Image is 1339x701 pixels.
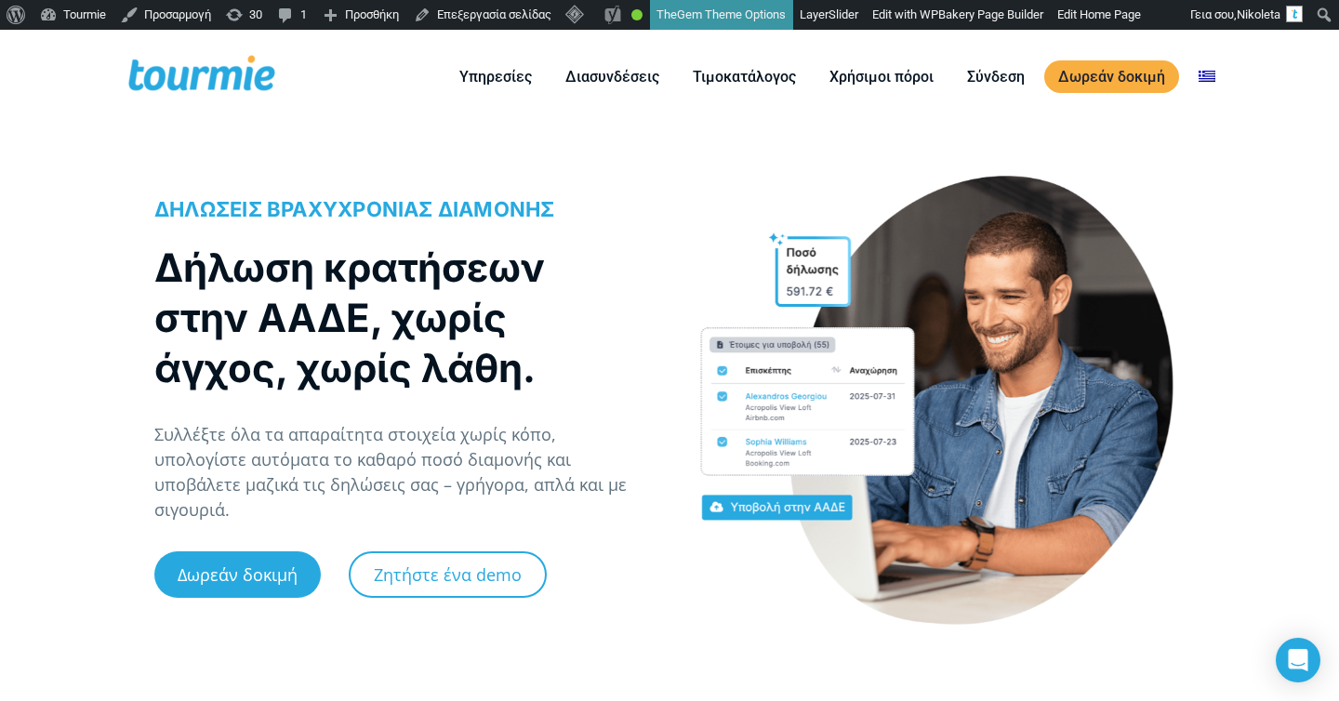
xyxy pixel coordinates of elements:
[953,65,1039,88] a: Σύνδεση
[815,65,948,88] a: Χρήσιμοι πόροι
[445,65,546,88] a: Υπηρεσίες
[154,197,555,221] span: ΔΗΛΩΣΕΙΣ ΒΡΑΧΥΧΡΟΝΙΑΣ ΔΙΑΜΟΝΗΣ
[349,551,547,598] a: Ζητήστε ένα demo
[551,65,673,88] a: Διασυνδέσεις
[1044,60,1179,93] a: Δωρεάν δοκιμή
[679,65,810,88] a: Τιμοκατάλογος
[631,9,643,20] div: Καλό
[1276,638,1320,682] div: Open Intercom Messenger
[154,422,650,522] p: Συλλέξτε όλα τα απαραίτητα στοιχεία χωρίς κόπο, υπολογίστε αυτόματα το καθαρό ποσό διαμονής και υ...
[1237,7,1280,21] span: Nikoleta
[154,243,631,393] h1: Δήλωση κρατήσεων στην ΑΑΔΕ, χωρίς άγχος, χωρίς λάθη.
[154,551,321,598] a: Δωρεάν δοκιμή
